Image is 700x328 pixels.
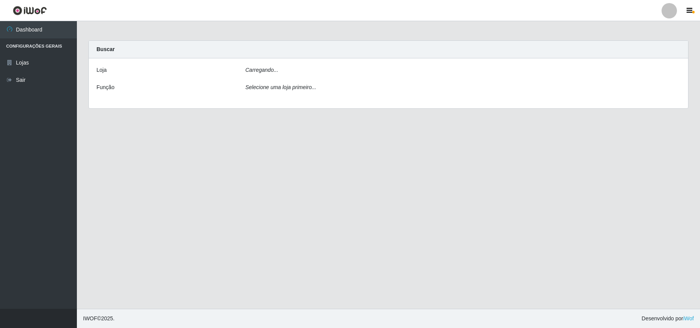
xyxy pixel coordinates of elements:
label: Loja [96,66,106,74]
span: Desenvolvido por [642,315,694,323]
strong: Buscar [96,46,115,52]
i: Selecione uma loja primeiro... [245,84,316,90]
span: IWOF [83,315,97,321]
span: © 2025 . [83,315,115,323]
img: CoreUI Logo [13,6,47,15]
label: Função [96,83,115,91]
a: iWof [683,315,694,321]
i: Carregando... [245,67,278,73]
